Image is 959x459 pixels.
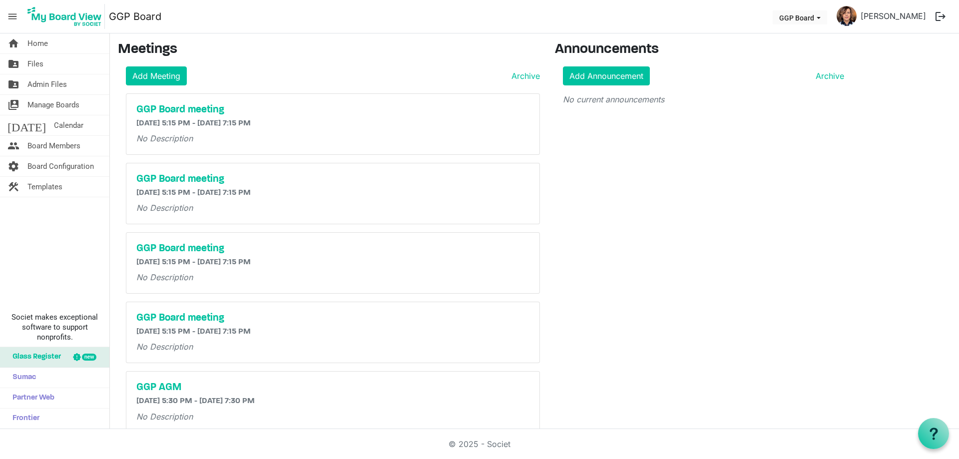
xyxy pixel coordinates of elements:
span: people [7,136,19,156]
span: Home [27,33,48,53]
h6: [DATE] 5:15 PM - [DATE] 7:15 PM [136,119,529,128]
a: GGP Board meeting [136,104,529,116]
span: Sumac [7,368,36,388]
a: Archive [507,70,540,82]
a: © 2025 - Societ [449,439,510,449]
a: Archive [812,70,844,82]
p: No Description [136,341,529,353]
span: folder_shared [7,74,19,94]
span: settings [7,156,19,176]
span: Glass Register [7,347,61,367]
img: My Board View Logo [24,4,105,29]
span: Admin Files [27,74,67,94]
span: switch_account [7,95,19,115]
span: folder_shared [7,54,19,74]
span: construction [7,177,19,197]
p: No Description [136,271,529,283]
h6: [DATE] 5:30 PM - [DATE] 7:30 PM [136,397,529,406]
div: new [82,354,96,361]
span: Partner Web [7,388,54,408]
h6: [DATE] 5:15 PM - [DATE] 7:15 PM [136,258,529,267]
a: GGP Board meeting [136,243,529,255]
span: Manage Boards [27,95,79,115]
span: Templates [27,177,62,197]
button: logout [930,6,951,27]
a: GGP Board meeting [136,312,529,324]
span: Board Configuration [27,156,94,176]
p: No current announcements [563,93,844,105]
span: Societ makes exceptional software to support nonprofits. [4,312,105,342]
a: GGP Board [109,6,161,26]
a: [PERSON_NAME] [857,6,930,26]
span: home [7,33,19,53]
span: [DATE] [7,115,46,135]
span: Files [27,54,43,74]
span: Calendar [54,115,83,135]
h6: [DATE] 5:15 PM - [DATE] 7:15 PM [136,327,529,337]
span: menu [3,7,22,26]
h3: Announcements [555,41,852,58]
span: Board Members [27,136,80,156]
p: No Description [136,202,529,214]
h3: Meetings [118,41,540,58]
a: GGP AGM [136,382,529,394]
span: Frontier [7,409,39,429]
a: Add Meeting [126,66,187,85]
a: GGP Board meeting [136,173,529,185]
a: My Board View Logo [24,4,109,29]
p: No Description [136,411,529,423]
h6: [DATE] 5:15 PM - [DATE] 7:15 PM [136,188,529,198]
button: GGP Board dropdownbutton [773,10,827,24]
p: No Description [136,132,529,144]
img: uKm3Z0tjzNrt_ifxu4i1A8wuTVZzUEFunqAkeVX314k-_m8m9NsWsKHE-TT1HMYbhDgpvDxYzThGqvDQaee_6Q_thumb.png [837,6,857,26]
a: Add Announcement [563,66,650,85]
